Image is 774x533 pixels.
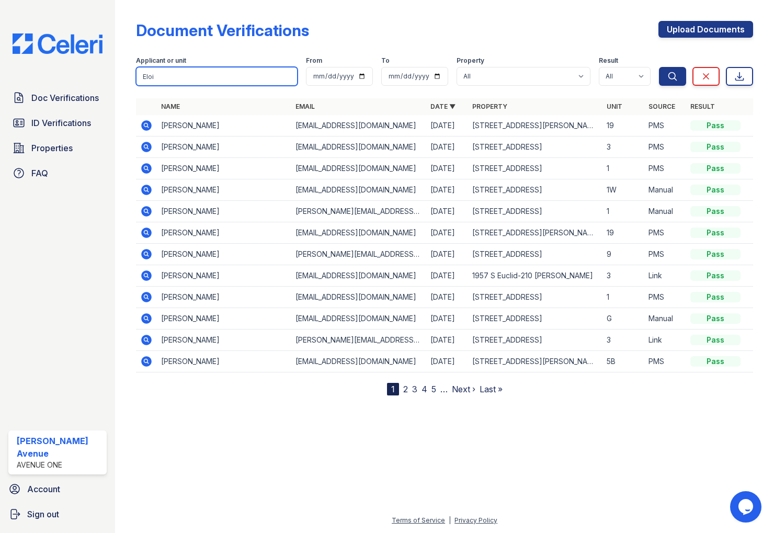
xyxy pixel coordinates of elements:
[440,383,448,395] span: …
[602,158,644,179] td: 1
[468,115,602,137] td: [STREET_ADDRESS][PERSON_NAME]
[602,308,644,330] td: G
[690,103,715,110] a: Result
[468,179,602,201] td: [STREET_ADDRESS]
[387,383,399,395] div: 1
[17,460,103,470] div: Avenue One
[449,516,451,524] div: |
[157,115,291,137] td: [PERSON_NAME]
[157,222,291,244] td: [PERSON_NAME]
[644,265,686,287] td: Link
[157,287,291,308] td: [PERSON_NAME]
[306,56,322,65] label: From
[291,265,426,287] td: [EMAIL_ADDRESS][DOMAIN_NAME]
[157,244,291,265] td: [PERSON_NAME]
[295,103,315,110] a: Email
[291,330,426,351] td: [PERSON_NAME][EMAIL_ADDRESS][PERSON_NAME][DOMAIN_NAME]
[607,103,622,110] a: Unit
[157,330,291,351] td: [PERSON_NAME]
[468,201,602,222] td: [STREET_ADDRESS]
[136,56,186,65] label: Applicant or unit
[381,56,390,65] label: To
[602,179,644,201] td: 1W
[690,228,741,238] div: Pass
[4,479,111,500] a: Account
[291,137,426,158] td: [EMAIL_ADDRESS][DOMAIN_NAME]
[730,491,764,523] iframe: chat widget
[403,384,408,394] a: 2
[644,287,686,308] td: PMS
[690,142,741,152] div: Pass
[291,351,426,372] td: [EMAIL_ADDRESS][DOMAIN_NAME]
[644,137,686,158] td: PMS
[392,516,445,524] a: Terms of Service
[4,504,111,525] a: Sign out
[472,103,507,110] a: Property
[426,330,468,351] td: [DATE]
[422,384,427,394] a: 4
[157,308,291,330] td: [PERSON_NAME]
[291,222,426,244] td: [EMAIL_ADDRESS][DOMAIN_NAME]
[644,115,686,137] td: PMS
[157,158,291,179] td: [PERSON_NAME]
[644,244,686,265] td: PMS
[644,201,686,222] td: Manual
[690,335,741,345] div: Pass
[426,179,468,201] td: [DATE]
[644,222,686,244] td: PMS
[426,351,468,372] td: [DATE]
[468,265,602,287] td: 1957 S Euclid-210 [PERSON_NAME]
[4,33,111,54] img: CE_Logo_Blue-a8612792a0a2168367f1c8372b55b34899dd931a85d93a1a3d3e32e68fde9ad4.png
[31,167,48,179] span: FAQ
[658,21,753,38] a: Upload Documents
[690,249,741,259] div: Pass
[468,158,602,179] td: [STREET_ADDRESS]
[468,308,602,330] td: [STREET_ADDRESS]
[426,222,468,244] td: [DATE]
[291,158,426,179] td: [EMAIL_ADDRESS][DOMAIN_NAME]
[454,516,497,524] a: Privacy Policy
[426,265,468,287] td: [DATE]
[602,330,644,351] td: 3
[468,222,602,244] td: [STREET_ADDRESS][PERSON_NAME]
[602,265,644,287] td: 3
[644,308,686,330] td: Manual
[690,270,741,281] div: Pass
[480,384,503,394] a: Last »
[31,117,91,129] span: ID Verifications
[690,356,741,367] div: Pass
[690,120,741,131] div: Pass
[426,137,468,158] td: [DATE]
[426,244,468,265] td: [DATE]
[291,179,426,201] td: [EMAIL_ADDRESS][DOMAIN_NAME]
[157,265,291,287] td: [PERSON_NAME]
[644,158,686,179] td: PMS
[8,163,107,184] a: FAQ
[136,67,298,86] input: Search by name, email, or unit number
[644,179,686,201] td: Manual
[136,21,309,40] div: Document Verifications
[161,103,180,110] a: Name
[27,483,60,495] span: Account
[431,384,436,394] a: 5
[468,330,602,351] td: [STREET_ADDRESS]
[426,287,468,308] td: [DATE]
[602,244,644,265] td: 9
[452,384,475,394] a: Next ›
[468,351,602,372] td: [STREET_ADDRESS][PERSON_NAME]
[17,435,103,460] div: [PERSON_NAME] Avenue
[690,292,741,302] div: Pass
[457,56,484,65] label: Property
[602,287,644,308] td: 1
[602,115,644,137] td: 19
[27,508,59,520] span: Sign out
[31,92,99,104] span: Doc Verifications
[8,112,107,133] a: ID Verifications
[599,56,618,65] label: Result
[690,163,741,174] div: Pass
[468,287,602,308] td: [STREET_ADDRESS]
[426,158,468,179] td: [DATE]
[644,330,686,351] td: Link
[291,287,426,308] td: [EMAIL_ADDRESS][DOMAIN_NAME]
